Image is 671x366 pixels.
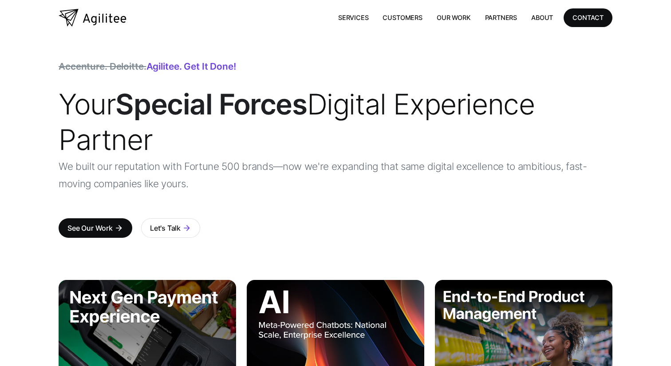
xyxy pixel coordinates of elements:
[150,222,181,234] div: Let's Talk
[59,62,236,71] div: Agilitee. Get it done!
[564,8,612,27] a: CONTACT
[59,61,146,72] span: Accenture. Deloitte.
[141,218,200,238] a: Let's Talkarrow_forward
[59,218,132,238] a: See Our Workarrow_forward
[67,222,113,234] div: See Our Work
[114,224,123,232] div: arrow_forward
[182,224,191,232] div: arrow_forward
[478,8,525,27] a: Partners
[59,9,126,27] a: home
[115,87,307,121] strong: Special Forces
[331,8,376,27] a: Services
[430,8,478,27] a: Our Work
[572,12,604,23] div: CONTACT
[524,8,560,27] a: About
[59,157,612,192] p: We built our reputation with Fortune 500 brands—now we're expanding that same digital excellence ...
[59,87,534,157] span: Your Digital Experience Partner
[375,8,429,27] a: Customers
